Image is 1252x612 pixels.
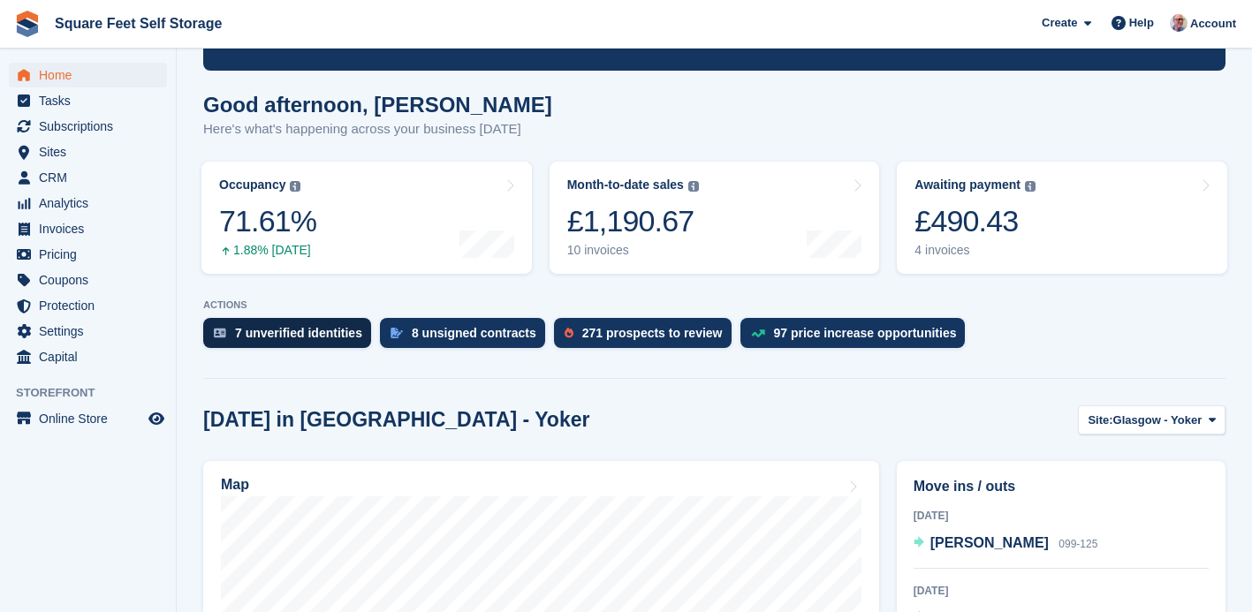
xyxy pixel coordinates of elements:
[554,318,740,357] a: 271 prospects to review
[914,476,1209,497] h2: Move ins / outs
[48,9,229,38] a: Square Feet Self Storage
[146,408,167,429] a: Preview store
[219,203,316,239] div: 71.61%
[39,406,145,431] span: Online Store
[39,216,145,241] span: Invoices
[39,268,145,292] span: Coupons
[688,181,699,192] img: icon-info-grey-7440780725fd019a000dd9b08b2336e03edf1995a4989e88bcd33f0948082b44.svg
[1190,15,1236,33] span: Account
[9,242,167,267] a: menu
[221,477,249,493] h2: Map
[39,63,145,87] span: Home
[1025,181,1036,192] img: icon-info-grey-7440780725fd019a000dd9b08b2336e03edf1995a4989e88bcd33f0948082b44.svg
[914,583,1209,599] div: [DATE]
[203,408,589,432] h2: [DATE] in [GEOGRAPHIC_DATA] - Yoker
[235,326,362,340] div: 7 unverified identities
[39,293,145,318] span: Protection
[39,88,145,113] span: Tasks
[39,165,145,190] span: CRM
[1078,405,1225,434] button: Site: Glasgow - Yoker
[9,268,167,292] a: menu
[897,162,1227,274] a: Awaiting payment £490.43 4 invoices
[1113,412,1203,429] span: Glasgow - Yoker
[39,319,145,344] span: Settings
[565,328,573,338] img: prospect-51fa495bee0391a8d652442698ab0144808aea92771e9ea1ae160a38d050c398.svg
[203,299,1225,311] p: ACTIONS
[1059,538,1097,550] span: 099-125
[9,216,167,241] a: menu
[1170,14,1188,32] img: David Greer
[567,203,699,239] div: £1,190.67
[219,243,316,258] div: 1.88% [DATE]
[1088,412,1112,429] span: Site:
[914,178,1021,193] div: Awaiting payment
[203,318,380,357] a: 7 unverified identities
[39,242,145,267] span: Pricing
[567,178,684,193] div: Month-to-date sales
[9,319,167,344] a: menu
[751,329,765,337] img: price_increase_opportunities-93ffe204e8149a01c8c9dc8f82e8f89637d9d84a8eef4429ea346261dce0b2c0.svg
[290,181,300,192] img: icon-info-grey-7440780725fd019a000dd9b08b2336e03edf1995a4989e88bcd33f0948082b44.svg
[582,326,723,340] div: 271 prospects to review
[9,114,167,139] a: menu
[412,326,536,340] div: 8 unsigned contracts
[774,326,957,340] div: 97 price increase opportunities
[39,344,145,369] span: Capital
[14,11,41,37] img: stora-icon-8386f47178a22dfd0bd8f6a31ec36ba5ce8667c1dd55bd0f319d3a0aa187defe.svg
[914,508,1209,524] div: [DATE]
[740,318,975,357] a: 97 price increase opportunities
[203,93,552,117] h1: Good afternoon, [PERSON_NAME]
[9,140,167,164] a: menu
[9,406,167,431] a: menu
[9,344,167,369] a: menu
[9,165,167,190] a: menu
[39,140,145,164] span: Sites
[567,243,699,258] div: 10 invoices
[219,178,285,193] div: Occupancy
[201,162,532,274] a: Occupancy 71.61% 1.88% [DATE]
[214,328,226,338] img: verify_identity-adf6edd0f0f0b5bbfe63781bf79b02c33cf7c696d77639b501bdc392416b5a36.svg
[16,384,176,402] span: Storefront
[550,162,880,274] a: Month-to-date sales £1,190.67 10 invoices
[914,203,1036,239] div: £490.43
[203,119,552,140] p: Here's what's happening across your business [DATE]
[914,243,1036,258] div: 4 invoices
[1042,14,1077,32] span: Create
[9,191,167,215] a: menu
[9,293,167,318] a: menu
[9,88,167,113] a: menu
[9,63,167,87] a: menu
[39,114,145,139] span: Subscriptions
[914,533,1098,555] a: [PERSON_NAME] 099-125
[391,328,403,338] img: contract_signature_icon-13c848040528278c33f63329250d36e43548de30e8caae1d1a13099fd9432cc5.svg
[930,535,1049,550] span: [PERSON_NAME]
[1129,14,1154,32] span: Help
[39,191,145,215] span: Analytics
[380,318,554,357] a: 8 unsigned contracts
